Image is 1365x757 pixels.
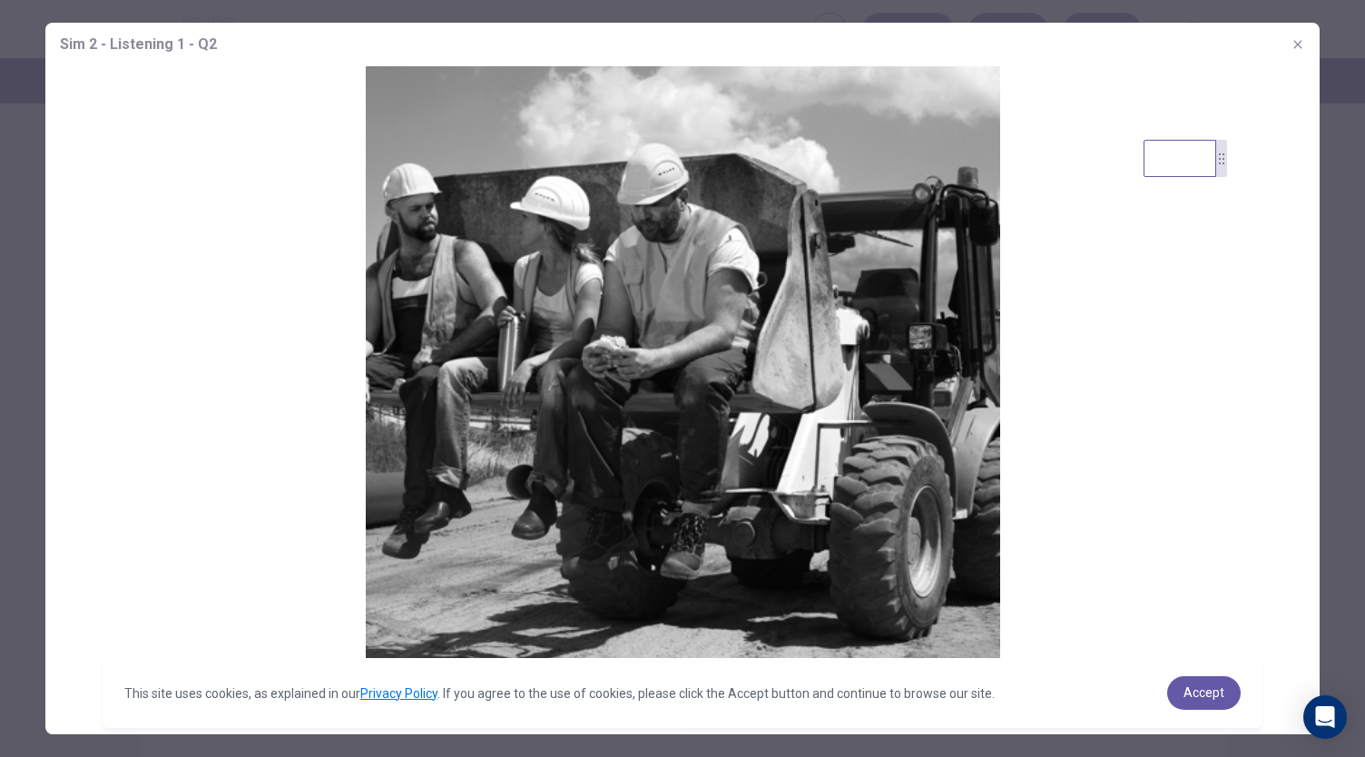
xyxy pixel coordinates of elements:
img: fallback image [45,66,1320,701]
span: This site uses cookies, as explained in our . If you agree to the use of cookies, please click th... [124,686,995,701]
div: Open Intercom Messenger [1303,695,1347,739]
a: Privacy Policy [360,686,437,701]
a: dismiss cookie message [1167,676,1241,710]
span: Accept [1183,685,1224,700]
span: Sim 2 - Listening 1 - Q2 [60,34,217,55]
div: cookieconsent [103,658,1262,728]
